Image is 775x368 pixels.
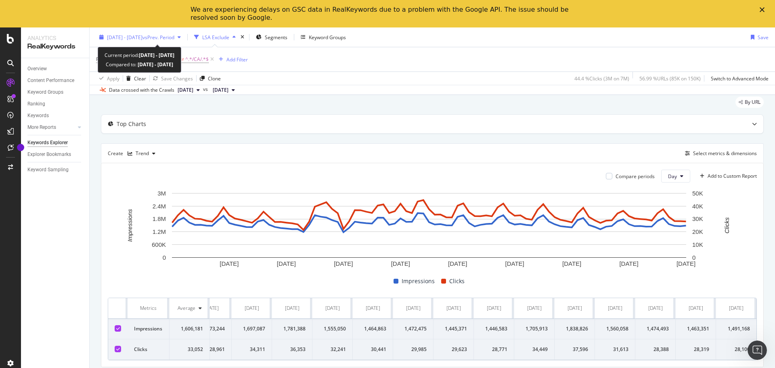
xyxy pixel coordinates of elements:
[708,174,757,179] div: Add to Custom Report
[729,305,744,312] div: [DATE]
[689,305,703,312] div: [DATE]
[309,34,346,40] div: Keyword Groups
[601,325,628,332] div: 1,560,058
[198,346,225,353] div: 28,961
[136,61,173,68] b: [DATE] - [DATE]
[568,305,582,312] div: [DATE]
[27,34,83,42] div: Analytics
[480,325,507,332] div: 1,446,583
[153,216,166,223] text: 1.8M
[440,346,467,353] div: 29,623
[176,346,203,353] div: 33,052
[406,305,421,312] div: [DATE]
[265,34,287,40] span: Segments
[178,305,195,312] div: Average
[117,120,146,128] div: Top Charts
[27,139,84,147] a: Keywords Explorer
[27,111,84,120] a: Keywords
[150,72,193,85] button: Save Changes
[27,65,84,73] a: Overview
[449,276,465,286] span: Clicks
[27,100,84,108] a: Ranking
[27,111,49,120] div: Keywords
[619,261,638,267] text: [DATE]
[561,325,588,332] div: 1,838,826
[711,75,769,82] div: Switch to Advanced Mode
[139,52,174,59] b: [DATE] - [DATE]
[27,76,74,85] div: Content Performance
[758,34,769,40] div: Save
[128,339,170,360] td: Clicks
[208,75,221,82] div: Clone
[319,346,346,353] div: 32,241
[692,216,703,223] text: 30K
[185,54,209,65] span: ^.*/CA/.*$
[203,86,209,93] span: vs
[723,346,750,353] div: 28,100
[735,97,764,108] div: legacy label
[639,75,701,82] div: 56.99 % URLs ( 85K on 150K )
[106,60,173,69] div: Compared to:
[334,261,353,267] text: [DATE]
[359,346,386,353] div: 30,441
[319,325,346,332] div: 1,555,050
[142,34,174,40] span: vs Prev. Period
[561,346,588,353] div: 37,596
[174,85,203,95] button: [DATE]
[448,261,467,267] text: [DATE]
[245,305,259,312] div: [DATE]
[608,305,622,312] div: [DATE]
[574,75,629,82] div: 44.4 % Clicks ( 3M on 7M )
[126,209,133,242] text: Impressions
[209,85,238,95] button: [DATE]
[27,88,84,97] a: Keyword Groups
[697,170,757,183] button: Add to Custom Report
[748,341,767,360] iframe: Intercom live chat
[692,254,695,261] text: 0
[153,228,166,235] text: 1.2M
[601,346,628,353] div: 31,613
[27,42,83,51] div: RealKeywords
[487,305,501,312] div: [DATE]
[123,72,146,85] button: Clear
[216,55,248,64] button: Add Filter
[325,305,340,312] div: [DATE]
[239,33,246,41] div: times
[226,56,248,63] div: Add Filter
[521,346,548,353] div: 34,449
[402,276,435,286] span: Impressions
[391,261,410,267] text: [DATE]
[27,88,63,97] div: Keyword Groups
[648,305,663,312] div: [DATE]
[204,305,219,312] div: [DATE]
[182,56,184,63] span: ≠
[527,305,542,312] div: [DATE]
[152,241,166,248] text: 600K
[213,86,228,94] span: 2023 Nov. 17th
[692,203,703,210] text: 40K
[27,139,68,147] div: Keywords Explorer
[279,325,306,332] div: 1,781,388
[366,305,380,312] div: [DATE]
[285,305,300,312] div: [DATE]
[27,100,45,108] div: Ranking
[521,325,548,332] div: 1,705,913
[642,346,669,353] div: 28,388
[161,75,193,82] div: Save Changes
[277,261,296,267] text: [DATE]
[693,150,757,157] div: Select metrics & dimensions
[191,31,239,44] button: LSA Exclude
[109,86,174,94] div: Data crossed with the Crawls
[27,150,84,159] a: Explorer Bookmarks
[748,31,769,44] button: Save
[400,346,427,353] div: 29,985
[279,346,306,353] div: 36,353
[27,166,69,174] div: Keyword Sampling
[745,100,760,105] span: By URL
[446,305,461,312] div: [DATE]
[238,346,265,353] div: 34,311
[27,166,84,174] a: Keyword Sampling
[480,346,507,353] div: 28,771
[96,72,119,85] button: Apply
[220,261,239,267] text: [DATE]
